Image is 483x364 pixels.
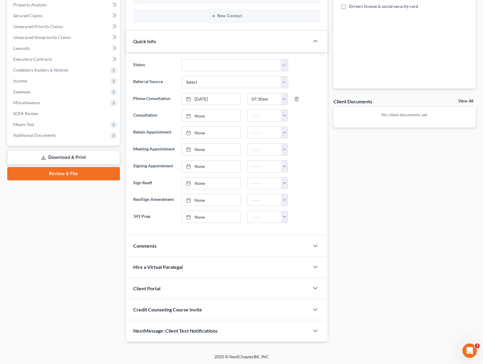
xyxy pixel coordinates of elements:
span: SOFA Review [13,111,38,116]
a: Secured Claims [8,10,120,21]
span: Income [13,78,27,83]
span: NextMessage: Client Text Notifications [133,328,217,333]
a: None [182,144,241,155]
span: Credit Counseling Course Invite [133,307,202,312]
iframe: Intercom live chat [462,343,477,358]
label: 341 Prep [130,211,179,223]
label: Sign Reaff [130,177,179,189]
label: Signing Appointment [130,160,179,172]
label: Consultation [130,110,179,122]
button: New Contact [138,14,315,18]
input: -- : -- [247,144,281,155]
span: 2 [475,343,480,348]
span: Secured Claims [13,13,42,18]
input: -- : -- [247,194,281,206]
span: Means Test [13,122,34,127]
span: Miscellaneous [13,100,40,105]
a: None [182,110,241,121]
label: Meeting Appointment [130,143,179,156]
a: None [182,127,241,138]
span: Client Portal [133,285,160,291]
span: Unsecured Priority Claims [13,24,63,29]
span: Drivers license & social security card [349,3,418,9]
input: -- : -- [247,211,281,223]
input: -- : -- [247,93,281,105]
a: None [182,178,241,189]
a: None [182,194,241,206]
label: Rev/Sign Amendment [130,194,179,206]
a: Unsecured Priority Claims [8,21,120,32]
a: None [182,211,241,223]
span: Comments [133,243,156,249]
span: Unsecured Nonpriority Claims [13,35,71,40]
input: -- : -- [247,161,281,172]
span: Expenses [13,89,31,94]
label: Referral Source [130,76,179,88]
label: Phone Consultation [130,93,179,105]
a: SOFA Review [8,108,120,119]
input: -- : -- [247,110,281,121]
a: Executory Contracts [8,54,120,65]
p: No client documents yet. [338,112,471,118]
div: Client Documents [333,98,372,105]
a: Download & Print [7,150,120,165]
label: Status [130,59,179,71]
a: None [182,161,241,172]
span: Codebtors Insiders & Notices [13,67,68,72]
a: Lawsuits [8,43,120,54]
label: Retain Appointment [130,127,179,139]
a: View All [458,99,473,103]
span: Quick Info [133,38,156,44]
span: Hire a Virtual Paralegal [133,264,183,270]
span: Property Analysis [13,2,47,7]
input: -- : -- [247,127,281,138]
input: -- : -- [247,178,281,189]
a: [DATE] [182,93,241,105]
a: Review & File [7,167,120,180]
a: Unsecured Nonpriority Claims [8,32,120,43]
span: Lawsuits [13,46,30,51]
span: Executory Contracts [13,56,52,62]
span: Additional Documents [13,133,56,138]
